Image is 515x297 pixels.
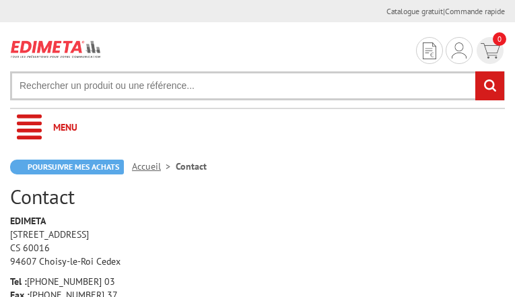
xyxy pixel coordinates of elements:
[176,160,207,173] li: Contact
[132,160,176,172] a: Accueil
[53,121,77,133] span: Menu
[386,5,505,17] div: |
[10,160,124,174] a: Poursuivre mes achats
[452,42,467,59] img: devis rapide
[10,109,505,146] a: Menu
[493,32,506,46] span: 0
[10,71,505,100] input: Rechercher un produit ou une référence...
[475,37,505,64] a: devis rapide 0
[10,185,505,207] h2: Contact
[445,6,505,16] a: Commande rapide
[423,42,436,59] img: devis rapide
[475,71,504,100] input: rechercher
[481,43,500,59] img: devis rapide
[10,36,102,62] img: Edimeta
[386,6,443,16] a: Catalogue gratuit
